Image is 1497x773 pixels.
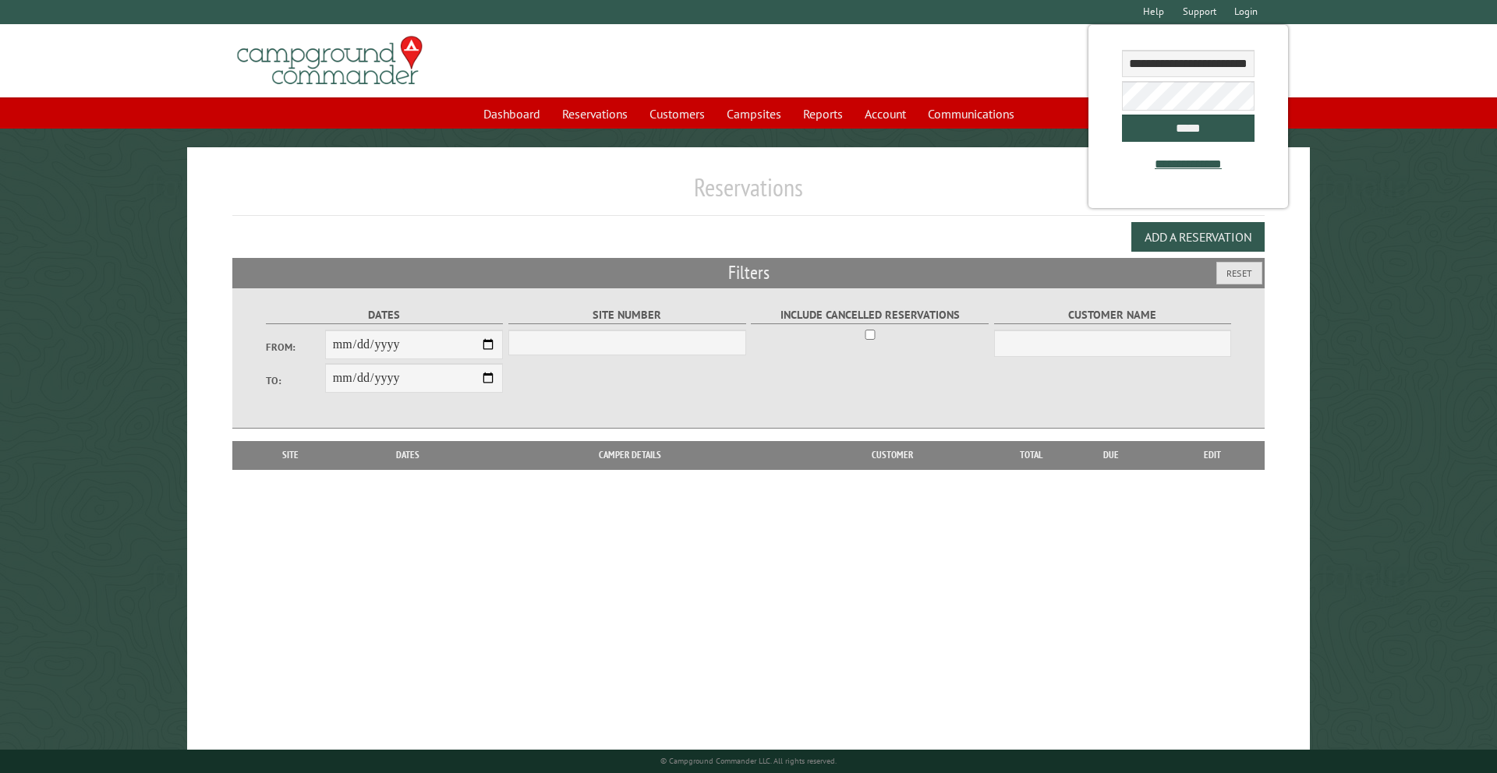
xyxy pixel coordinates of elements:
[266,306,504,324] label: Dates
[266,373,325,388] label: To:
[1062,441,1160,469] th: Due
[508,306,746,324] label: Site Number
[553,99,637,129] a: Reservations
[717,99,791,129] a: Campsites
[266,340,325,355] label: From:
[474,99,550,129] a: Dashboard
[751,306,989,324] label: Include Cancelled Reservations
[640,99,714,129] a: Customers
[785,441,1000,469] th: Customer
[232,258,1265,288] h2: Filters
[1000,441,1062,469] th: Total
[232,30,427,91] img: Campground Commander
[1216,262,1262,284] button: Reset
[475,441,785,469] th: Camper Details
[855,99,915,129] a: Account
[918,99,1024,129] a: Communications
[794,99,852,129] a: Reports
[342,441,475,469] th: Dates
[240,441,342,469] th: Site
[1131,222,1265,252] button: Add a Reservation
[1160,441,1265,469] th: Edit
[232,172,1265,215] h1: Reservations
[994,306,1232,324] label: Customer Name
[660,756,837,766] small: © Campground Commander LLC. All rights reserved.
